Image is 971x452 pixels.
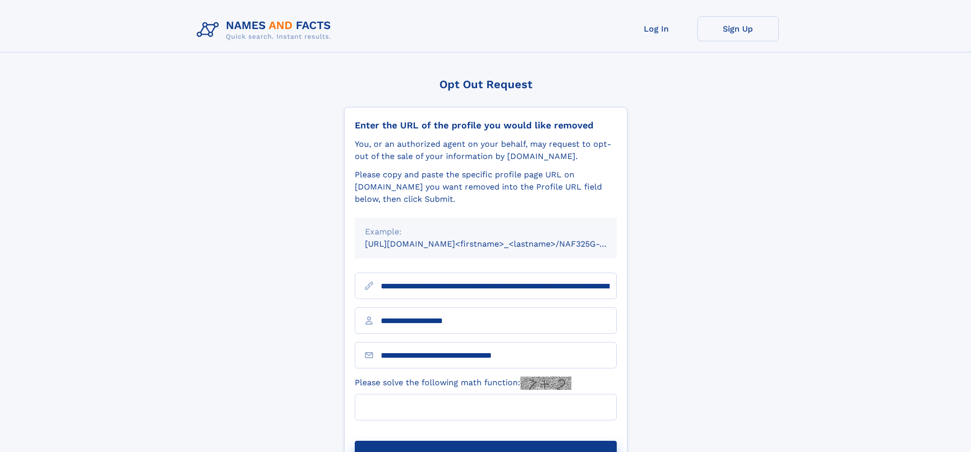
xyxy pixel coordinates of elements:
[344,78,627,91] div: Opt Out Request
[355,120,617,131] div: Enter the URL of the profile you would like removed
[355,169,617,205] div: Please copy and paste the specific profile page URL on [DOMAIN_NAME] you want removed into the Pr...
[355,138,617,163] div: You, or an authorized agent on your behalf, may request to opt-out of the sale of your informatio...
[193,16,339,44] img: Logo Names and Facts
[616,16,697,41] a: Log In
[355,377,571,390] label: Please solve the following math function:
[365,226,607,238] div: Example:
[697,16,779,41] a: Sign Up
[365,239,636,249] small: [URL][DOMAIN_NAME]<firstname>_<lastname>/NAF325G-xxxxxxxx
